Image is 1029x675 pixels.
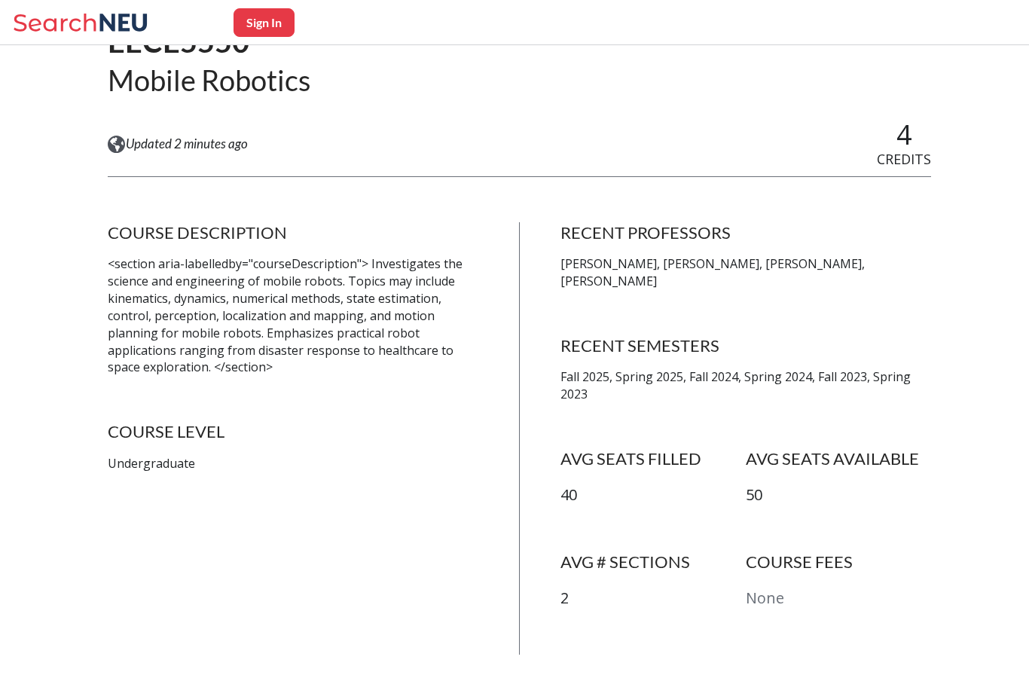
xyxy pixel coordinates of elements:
p: 2 [560,588,746,609]
button: Sign In [234,8,295,37]
span: 4 [896,116,912,153]
h2: Mobile Robotics [108,62,310,99]
p: Undergraduate [108,455,478,472]
p: 50 [746,484,931,506]
span: CREDITS [877,150,931,168]
h4: AVG SEATS AVAILABLE [746,448,931,469]
h4: COURSE LEVEL [108,421,478,442]
p: <section aria-labelledby="courseDescription"> Investigates the science and engineering of mobile ... [108,255,478,376]
span: Updated 2 minutes ago [126,136,248,152]
p: None [746,588,931,609]
h4: COURSE DESCRIPTION [108,222,478,243]
p: 40 [560,484,746,506]
p: [PERSON_NAME], [PERSON_NAME], [PERSON_NAME], [PERSON_NAME] [560,255,931,290]
h4: RECENT SEMESTERS [560,335,931,356]
h4: AVG # SECTIONS [560,551,746,573]
p: Fall 2025, Spring 2025, Fall 2024, Spring 2024, Fall 2023, Spring 2023 [560,368,931,403]
h4: RECENT PROFESSORS [560,222,931,243]
h4: AVG SEATS FILLED [560,448,746,469]
h4: COURSE FEES [746,551,931,573]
